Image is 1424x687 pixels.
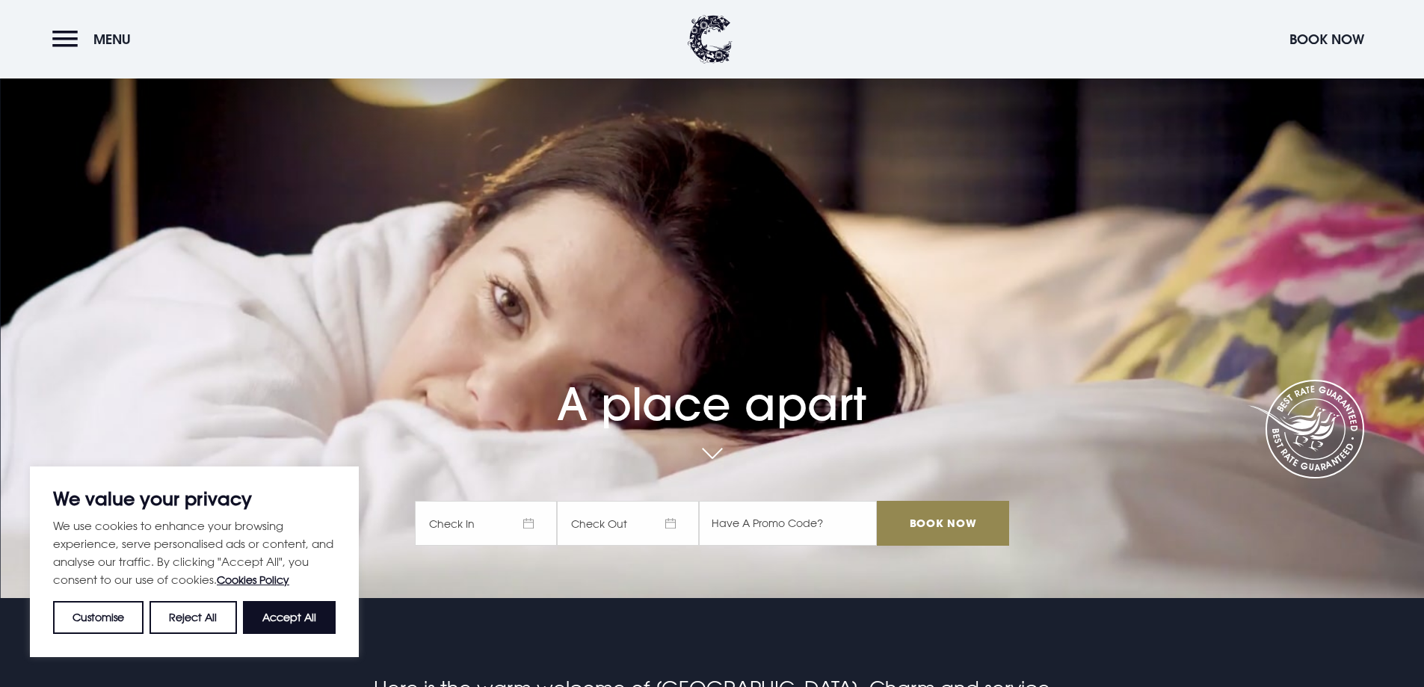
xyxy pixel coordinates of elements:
span: Check In [415,501,557,546]
button: Menu [52,23,138,55]
button: Book Now [1282,23,1372,55]
a: Cookies Policy [217,573,289,586]
p: We use cookies to enhance your browsing experience, serve personalised ads or content, and analys... [53,517,336,589]
span: Check Out [557,501,699,546]
button: Reject All [150,601,236,634]
button: Accept All [243,601,336,634]
input: Have A Promo Code? [699,501,877,546]
span: Menu [93,31,131,48]
img: Clandeboye Lodge [688,15,733,64]
button: Customise [53,601,144,634]
input: Book Now [877,501,1008,546]
p: We value your privacy [53,490,336,508]
h1: A place apart [415,336,1008,431]
div: We value your privacy [30,466,359,657]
